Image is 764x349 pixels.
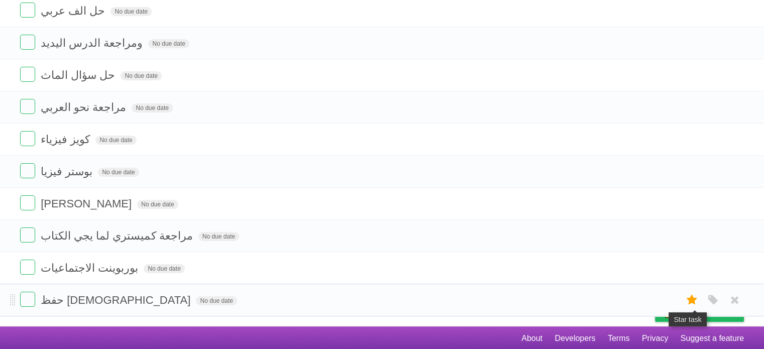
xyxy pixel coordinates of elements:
[521,329,542,348] a: About
[121,71,161,80] span: No due date
[41,69,118,81] span: حل سؤال الماث
[20,35,35,50] label: Done
[608,329,630,348] a: Terms
[41,197,134,210] span: [PERSON_NAME]
[20,67,35,82] label: Done
[198,232,239,241] span: No due date
[41,262,141,274] span: بوربوينت الاجتماعيات
[41,165,95,178] span: بوستر فيزيا
[95,136,136,145] span: No due date
[41,5,107,17] span: حل الف عربي
[144,264,184,273] span: No due date
[41,294,193,306] span: حفظ [DEMOGRAPHIC_DATA]
[148,39,189,48] span: No due date
[41,37,145,49] span: ومراجعة الدرس اليديد
[132,103,172,112] span: No due date
[20,292,35,307] label: Done
[20,99,35,114] label: Done
[683,292,702,308] label: Star task
[681,329,744,348] a: Suggest a feature
[137,200,178,209] span: No due date
[20,260,35,275] label: Done
[20,131,35,146] label: Done
[20,163,35,178] label: Done
[98,168,139,177] span: No due date
[41,133,92,146] span: كويز فيزياء
[41,229,195,242] span: مراجعة كميستري لما يجي الكتاب
[41,101,129,113] span: مراجعة نحو العربي
[196,296,237,305] span: No due date
[642,329,668,348] a: Privacy
[676,304,739,321] span: Buy me a coffee
[555,329,595,348] a: Developers
[20,227,35,243] label: Done
[20,195,35,210] label: Done
[111,7,151,16] span: No due date
[20,3,35,18] label: Done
